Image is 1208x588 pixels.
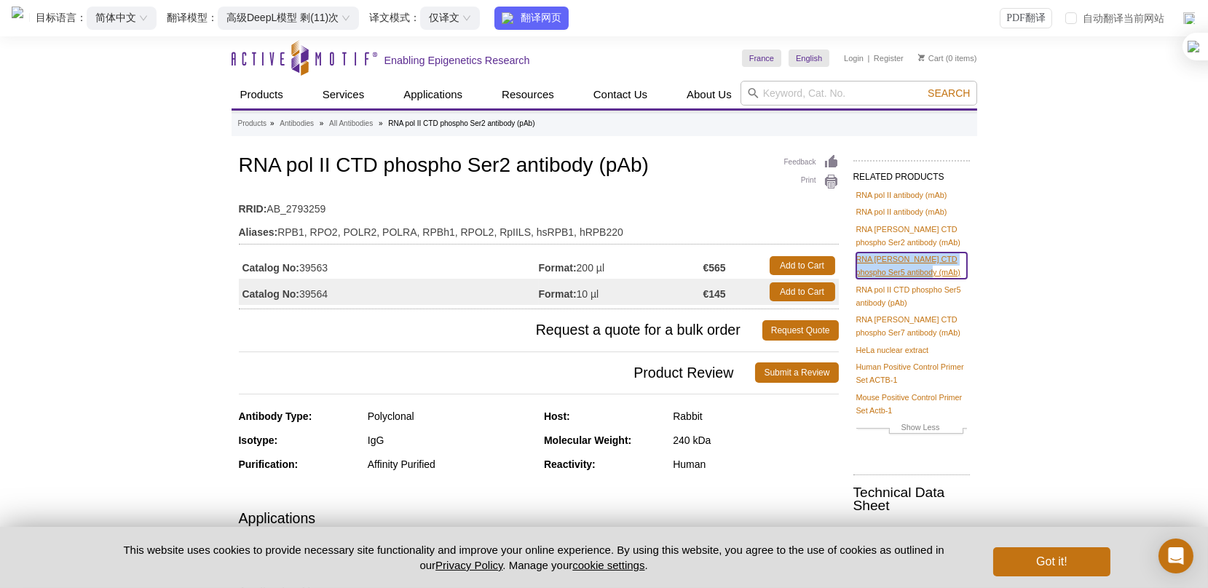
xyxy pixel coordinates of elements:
[856,205,947,218] a: RNA pol II antibody (mAb)
[539,279,703,305] td: 10 µl
[329,117,373,130] a: All Antibodies
[239,458,299,470] strong: Purification:
[239,226,278,239] strong: Aliases:
[435,559,502,571] a: Privacy Policy
[239,253,539,279] td: 39563
[742,49,781,67] a: France
[493,81,563,108] a: Resources
[544,458,596,470] strong: Reactivity:
[853,160,970,186] h2: RELATED PRODUCTS
[853,486,970,512] h2: Technical Data Sheet
[98,542,970,573] p: This website uses cookies to provide necessary site functionality and improve your online experie...
[239,154,839,179] h1: RNA pol II CTD phospho Ser2 antibody (pAb)
[395,81,471,108] a: Applications
[239,410,312,422] strong: Antibody Type:
[280,117,314,130] a: Antibodies
[239,279,539,305] td: 39564
[789,49,829,67] a: English
[678,81,741,108] a: About Us
[703,287,726,301] strong: €145
[770,282,835,301] a: Add to Cart
[703,261,726,274] strong: €565
[239,202,267,215] strong: RRID:
[856,391,967,417] a: Mouse Positive Control Primer Set Actb-1
[379,119,383,127] li: »
[673,410,838,423] div: Rabbit
[856,188,947,202] a: RNA pol II antibody (mAb)
[539,253,703,279] td: 200 µl
[993,547,1110,576] button: Got it!
[384,54,530,67] h2: Enabling Epigenetics Research
[239,434,278,446] strong: Isotype:
[853,522,970,570] a: RNA pol II CTD phospho Ser2 antibody (pAb)
[918,49,977,67] li: (0 items)
[856,421,967,437] a: Show Less
[844,53,864,63] a: Login
[856,313,967,339] a: RNA [PERSON_NAME] CTD phospho Ser7 antibody (mAb)
[539,261,577,274] strong: Format:
[368,434,533,447] div: IgG
[741,81,977,106] input: Keyword, Cat. No.
[928,87,970,99] span: Search
[762,320,839,341] a: Request Quote
[856,283,967,309] a: RNA pol II CTD phospho Ser5 antibody (pAb)
[856,343,929,357] a: HeLa nuclear extract
[673,434,838,447] div: 240 kDa
[238,117,267,130] a: Products
[585,81,656,108] a: Contact Us
[856,253,967,279] a: RNA [PERSON_NAME] CTD phospho Ser5 antibody (mAb)
[923,87,974,100] button: Search
[784,174,839,190] a: Print
[242,261,300,274] strong: Catalog No:
[544,410,570,422] strong: Host:
[784,154,839,170] a: Feedback
[242,287,300,301] strong: Catalog No:
[388,119,534,127] li: RNA pol II CTD phospho Ser2 antibody (pAb)
[856,360,967,386] a: Human Positive Control Primer Set ACTB-1
[539,287,577,301] strong: Format:
[239,320,762,341] span: Request a quote for a bulk order
[368,458,533,471] div: Affinity Purified
[918,54,925,61] img: Your Cart
[544,434,631,446] strong: Molecular Weight:
[673,458,838,471] div: Human
[368,410,533,423] div: Polyclonal
[232,81,292,108] a: Products
[320,119,324,127] li: »
[572,559,644,571] button: cookie settings
[239,507,839,529] h3: Applications
[270,119,275,127] li: »
[239,217,839,240] td: RPB1, RPO2, POLR2, POLRA, RPBh1, RPOL2, RpIILS, hsRPB1, hRPB220
[874,53,904,63] a: Register
[1158,539,1193,573] div: Open Intercom Messenger
[770,256,835,275] a: Add to Cart
[239,362,756,383] span: Product Review
[314,81,374,108] a: Services
[755,362,838,383] a: Submit a Review
[856,223,967,249] a: RNA [PERSON_NAME] CTD phospho Ser2 antibody (mAb)
[918,53,944,63] a: Cart
[868,49,870,67] li: |
[239,194,839,217] td: AB_2793259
